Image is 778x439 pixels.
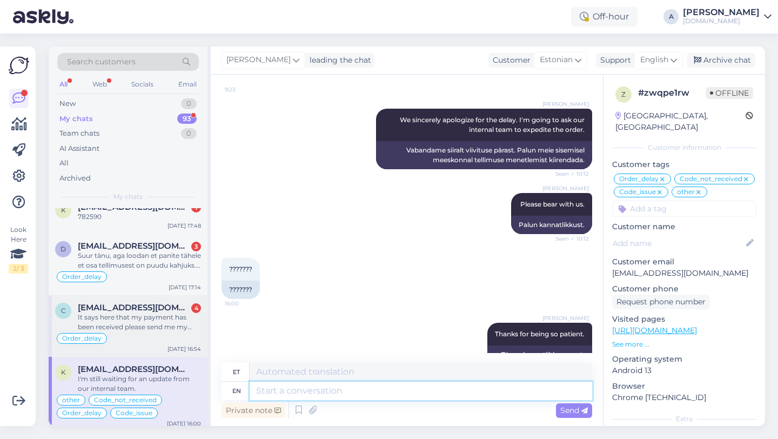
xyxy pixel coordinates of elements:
input: Add name [613,237,744,249]
div: 0 [181,128,197,139]
span: other [62,397,80,403]
span: d [61,245,66,253]
div: AI Assistant [59,143,99,154]
p: Customer name [612,221,756,232]
span: Order_delay [62,274,102,280]
span: Seen ✓ 10:12 [548,235,589,243]
div: My chats [59,114,93,124]
div: Customer information [612,143,756,152]
div: # zwqpe1rw [638,87,706,99]
span: Code_not_received [94,397,157,403]
p: Customer email [612,256,756,268]
div: 4 [191,303,201,313]
span: Thanks for being so patient. [495,330,585,338]
div: A [663,9,679,24]
span: [PERSON_NAME] [542,184,589,192]
div: Web [90,77,109,91]
a: [PERSON_NAME][DOMAIN_NAME] [683,8,772,25]
div: Palun kannatlikkust. [511,216,592,234]
div: I'm still waiting for an update from our internal team. [78,374,201,394]
span: Seen ✓ 10:12 [548,170,589,178]
div: Archive chat [687,53,755,68]
span: korbisenni1955@gmail.com [78,364,190,374]
input: Add a tag [612,201,756,217]
span: [PERSON_NAME] [542,100,589,108]
span: dell988@hotmail.com [78,241,190,251]
p: Visited pages [612,314,756,325]
div: Tänan kannatlikkuse eest. [487,345,592,364]
div: [DATE] 16:54 [167,345,201,353]
span: ??????? [229,265,252,273]
span: Offline [706,87,753,99]
p: Customer tags [612,159,756,170]
div: Support [596,55,631,66]
span: k [61,206,66,214]
div: All [57,77,70,91]
div: Private note [222,403,285,418]
span: [PERSON_NAME] [542,314,589,322]
div: en [232,382,241,400]
p: Chrome [TECHNICAL_ID] [612,392,756,403]
span: other [677,189,695,195]
span: Order_delay [619,176,659,182]
span: Code_not_received [680,176,742,182]
span: My chats [113,192,143,202]
span: Search customers [67,56,136,68]
div: Customer [488,55,531,66]
div: Suur tänu, aga loodan et panite tähele et osa tellimusest on puudu kahjuks. Lisasin ka ekraani pi... [78,251,201,270]
div: [DATE] 17:14 [169,283,201,291]
div: et [233,363,240,381]
div: Socials [129,77,156,91]
div: Team chats [59,128,99,139]
span: [PERSON_NAME] [226,54,291,66]
div: Vabandame siiralt viivituse pärast. Palun meie sisemisel meeskonnal tellimuse menetlemist kiirend... [376,141,592,169]
span: English [640,54,668,66]
span: We sincerely apologize for the delay. I'm going to ask our internal team to expedite the order. [400,116,586,134]
div: ??????? [222,281,260,299]
div: Look Here [9,225,28,274]
div: 3 [191,242,201,251]
div: Off-hour [571,7,638,26]
a: [URL][DOMAIN_NAME] [612,325,697,335]
p: Android 13 [612,365,756,376]
div: [GEOGRAPHIC_DATA], [GEOGRAPHIC_DATA] [615,110,746,133]
div: 782590 [78,212,201,222]
p: Operating system [612,354,756,365]
span: Please bear with us. [520,200,585,208]
span: c [61,307,66,315]
div: All [59,158,69,169]
img: Askly Logo [9,55,29,76]
div: Request phone number [612,295,710,309]
span: Code_issue [619,189,656,195]
span: 16:00 [225,300,265,308]
span: Order_delay [62,410,102,416]
div: 0 [181,98,197,109]
span: Code_issue [116,410,152,416]
div: New [59,98,76,109]
p: Browser [612,381,756,392]
span: Order_delay [62,335,102,342]
div: It says here that my payment has been received please send me my codes [78,312,201,332]
span: Estonian [540,54,573,66]
p: [EMAIL_ADDRESS][DOMAIN_NAME] [612,268,756,279]
div: [DATE] 16:00 [167,420,201,428]
div: Archived [59,173,91,184]
p: See more ... [612,340,756,349]
span: carminemainierimediamanagement@gmail.com [78,303,190,312]
div: 2 / 3 [9,264,28,274]
div: 93 [177,114,197,124]
span: z [621,90,626,98]
div: [DOMAIN_NAME] [683,17,760,25]
div: [PERSON_NAME] [683,8,760,17]
div: Email [176,77,199,91]
span: 9:23 [225,85,265,94]
div: Extra [612,414,756,424]
span: Send [560,405,588,415]
div: [DATE] 17:48 [167,222,201,230]
div: leading the chat [305,55,371,66]
span: k [61,368,66,376]
p: Customer phone [612,283,756,295]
